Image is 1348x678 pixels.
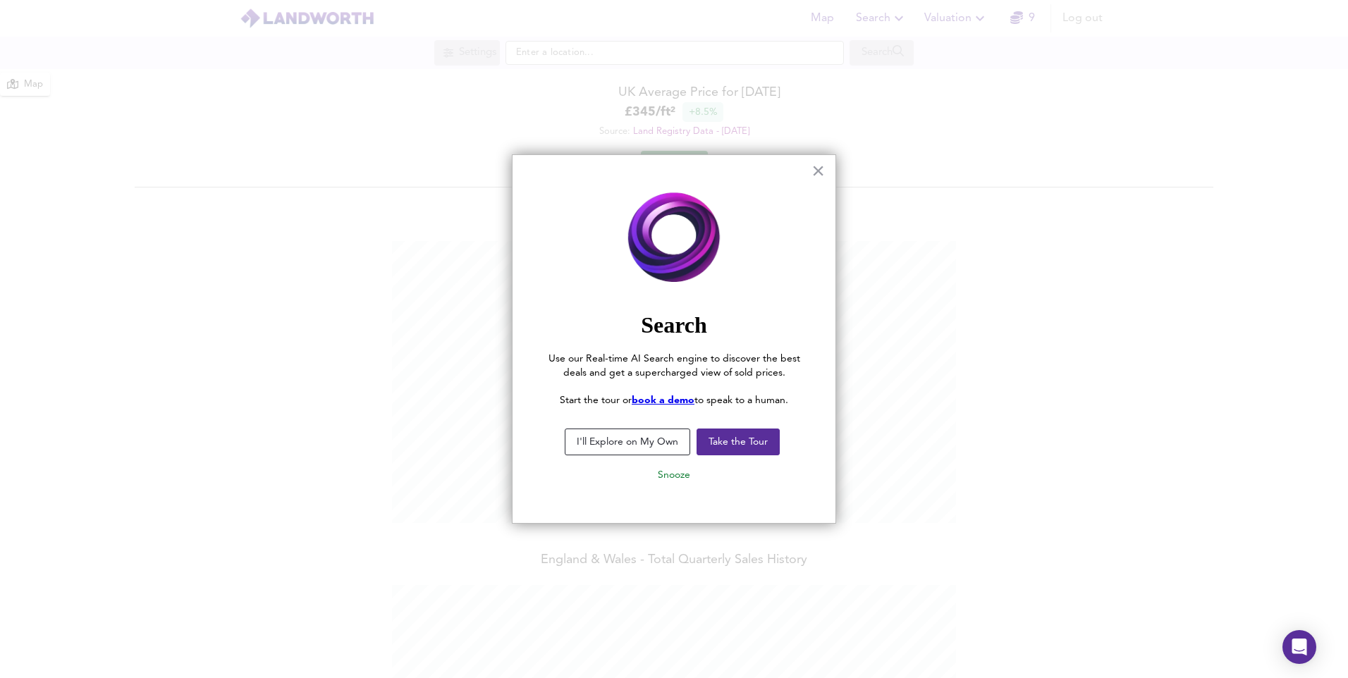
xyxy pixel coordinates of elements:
span: Start the tour or [560,395,632,405]
h2: Search [541,312,807,338]
button: Snooze [647,462,701,488]
img: Employee Photo [541,183,807,293]
button: I'll Explore on My Own [565,429,690,455]
p: Use our Real-time AI Search engine to discover the best deals and get a supercharged view of sold... [541,352,807,380]
button: Take the Tour [697,429,780,455]
div: Open Intercom Messenger [1282,630,1316,664]
button: Close [811,159,825,182]
span: to speak to a human. [694,395,788,405]
a: book a demo [632,395,694,405]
